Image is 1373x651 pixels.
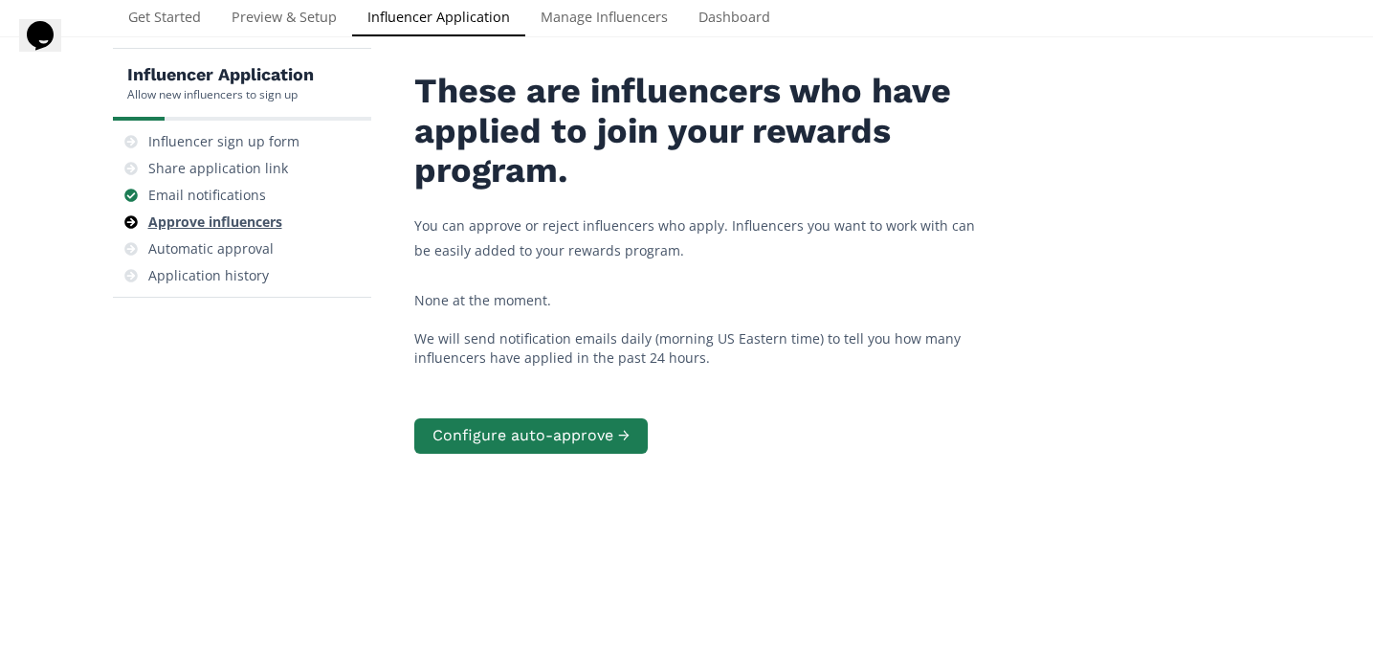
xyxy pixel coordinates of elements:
button: Configure auto-approve → [414,418,648,454]
div: None at the moment. We will send notification emails daily (morning US Eastern time) to tell you ... [414,291,988,368]
p: You can approve or reject influencers who apply. Influencers you want to work with can be easily ... [414,213,988,261]
div: Allow new influencers to sign up [127,86,314,102]
iframe: chat widget [19,19,80,77]
div: Application history [148,266,269,285]
div: Influencer sign up form [148,132,299,151]
div: Share application link [148,159,288,178]
h5: Influencer Application [127,63,314,86]
div: Automatic approval [148,239,274,258]
div: Approve influencers [148,213,282,232]
div: Email notifications [148,186,266,205]
h2: These are influencers who have applied to join your rewards program. [414,72,988,191]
